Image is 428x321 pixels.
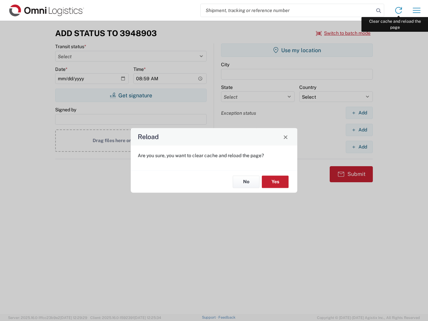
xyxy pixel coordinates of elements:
button: Close [281,132,290,141]
h4: Reload [138,132,159,142]
p: Are you sure, you want to clear cache and reload the page? [138,152,290,158]
button: Yes [262,176,289,188]
button: No [233,176,259,188]
input: Shipment, tracking or reference number [201,4,374,17]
